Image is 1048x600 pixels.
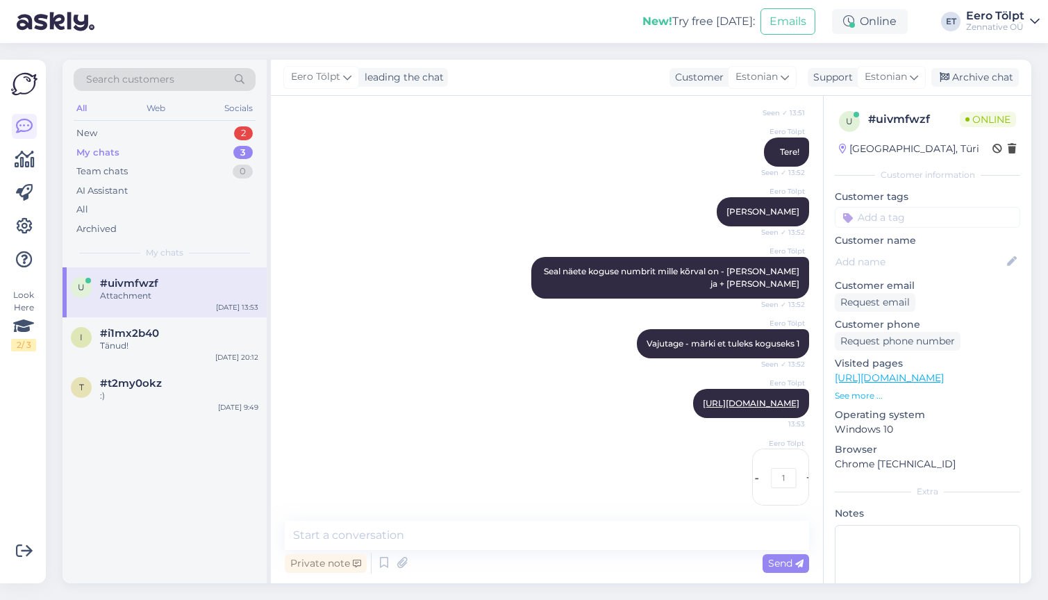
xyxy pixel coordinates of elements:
[76,184,128,198] div: AI Assistant
[753,126,805,137] span: Eero Tölpt
[835,356,1020,371] p: Visited pages
[642,15,672,28] b: New!
[100,390,258,402] div: :)
[100,377,162,390] span: #t2my0okz
[832,9,908,34] div: Online
[835,190,1020,204] p: Customer tags
[76,222,117,236] div: Archived
[768,557,804,569] span: Send
[76,126,97,140] div: New
[76,146,119,160] div: My chats
[642,13,755,30] div: Try free [DATE]:
[753,318,805,328] span: Eero Tölpt
[966,10,1040,33] a: Eero TölptZennative OÜ
[780,147,799,157] span: Tere!
[846,116,853,126] span: u
[753,227,805,237] span: Seen ✓ 13:52
[218,402,258,412] div: [DATE] 9:49
[808,70,853,85] div: Support
[835,390,1020,402] p: See more ...
[839,142,979,156] div: [GEOGRAPHIC_DATA], Türi
[79,382,84,392] span: t
[966,22,1024,33] div: Zennative OÜ
[835,332,960,351] div: Request phone number
[100,327,159,340] span: #i1mx2b40
[215,352,258,362] div: [DATE] 20:12
[100,340,258,352] div: Tänud!
[669,70,724,85] div: Customer
[216,302,258,312] div: [DATE] 13:53
[835,278,1020,293] p: Customer email
[753,449,808,505] img: Attachment
[753,299,805,310] span: Seen ✓ 13:52
[868,111,960,128] div: # uivmfwzf
[752,506,804,516] span: 13:53
[86,72,174,87] span: Search customers
[835,254,1004,269] input: Add name
[835,422,1020,437] p: Windows 10
[835,169,1020,181] div: Customer information
[146,247,183,259] span: My chats
[753,359,805,369] span: Seen ✓ 13:52
[233,146,253,160] div: 3
[835,442,1020,457] p: Browser
[835,233,1020,248] p: Customer name
[726,206,799,217] span: [PERSON_NAME]
[752,438,804,449] span: Eero Tölpt
[835,317,1020,332] p: Customer phone
[753,246,805,256] span: Eero Tölpt
[359,70,444,85] div: leading the chat
[835,506,1020,521] p: Notes
[74,99,90,117] div: All
[735,69,778,85] span: Estonian
[941,12,960,31] div: ET
[78,282,85,292] span: u
[76,203,88,217] div: All
[647,338,799,349] span: Vajutage - märki et tuleks koguseks 1
[76,165,128,178] div: Team chats
[835,485,1020,498] div: Extra
[753,419,805,429] span: 13:53
[966,10,1024,22] div: Eero Tölpt
[100,277,158,290] span: #uivmfwzf
[865,69,907,85] span: Estonian
[544,266,801,289] span: Seal näete koguse numbrit mille kõrval on - [PERSON_NAME] ja + [PERSON_NAME]
[835,408,1020,422] p: Operating system
[703,398,799,408] a: [URL][DOMAIN_NAME]
[835,293,915,312] div: Request email
[760,8,815,35] button: Emails
[753,186,805,197] span: Eero Tölpt
[80,332,83,342] span: i
[931,68,1019,87] div: Archive chat
[234,126,253,140] div: 2
[835,207,1020,228] input: Add a tag
[291,69,340,85] span: Eero Tölpt
[222,99,256,117] div: Socials
[11,71,38,97] img: Askly Logo
[11,289,36,351] div: Look Here
[233,165,253,178] div: 0
[835,457,1020,472] p: Chrome [TECHNICAL_ID]
[960,112,1016,127] span: Online
[753,108,805,118] span: Seen ✓ 13:51
[285,554,367,573] div: Private note
[144,99,168,117] div: Web
[100,290,258,302] div: Attachment
[11,339,36,351] div: 2 / 3
[835,372,944,384] a: [URL][DOMAIN_NAME]
[753,378,805,388] span: Eero Tölpt
[753,167,805,178] span: Seen ✓ 13:52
